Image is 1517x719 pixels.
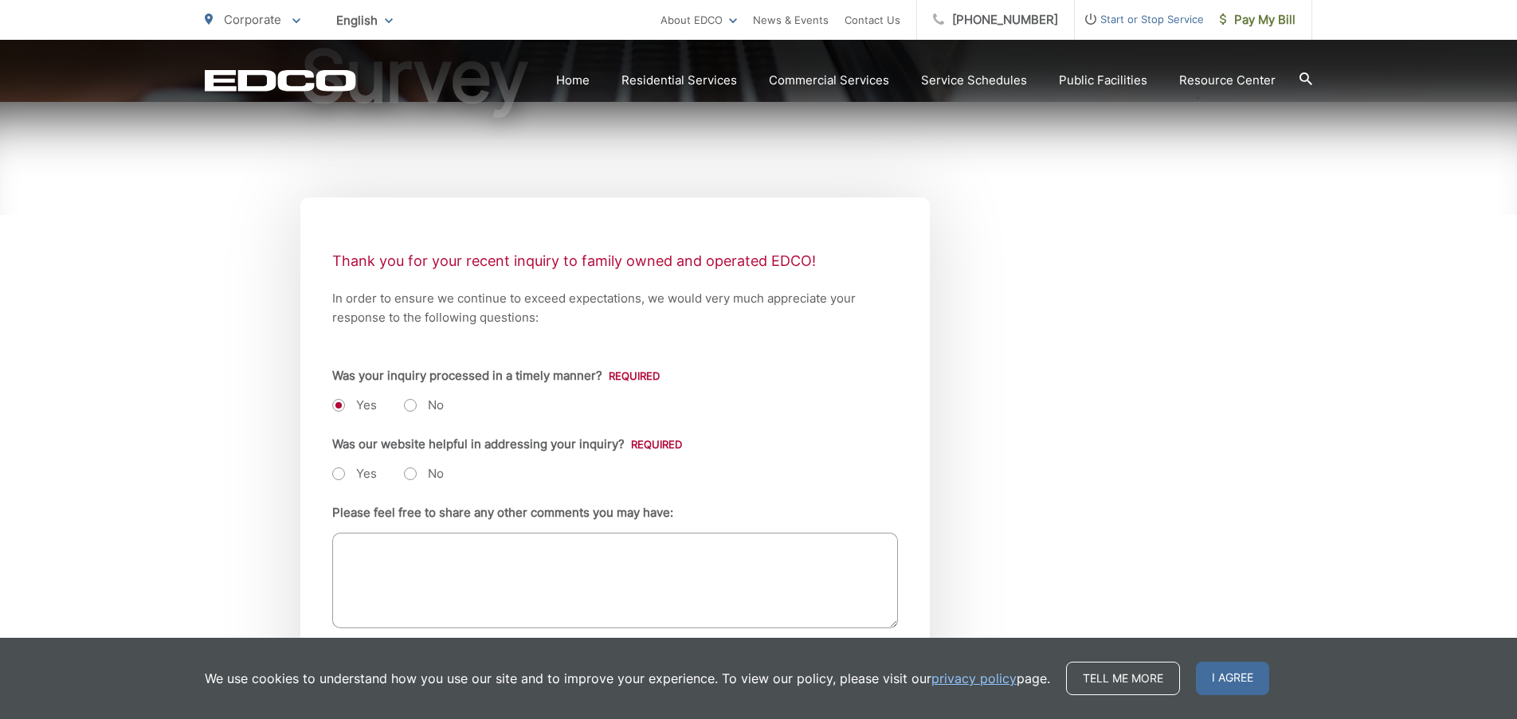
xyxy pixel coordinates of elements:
[1059,71,1147,90] a: Public Facilities
[332,466,377,482] label: Yes
[332,369,660,383] label: Was your inquiry processed in a timely manner?
[1220,10,1296,29] span: Pay My Bill
[753,10,829,29] a: News & Events
[556,71,590,90] a: Home
[661,10,737,29] a: About EDCO
[332,437,682,451] label: Was our website helpful in addressing your inquiry?
[205,69,356,92] a: EDCD logo. Return to the homepage.
[1196,662,1269,695] span: I agree
[224,12,281,27] span: Corporate
[931,669,1017,688] a: privacy policy
[404,466,444,482] label: No
[332,506,673,520] label: Please feel free to share any other comments you may have:
[324,6,405,34] span: English
[332,249,898,273] p: Thank you for your recent inquiry to family owned and operated EDCO!
[205,669,1050,688] p: We use cookies to understand how you use our site and to improve your experience. To view our pol...
[769,71,889,90] a: Commercial Services
[404,397,444,413] label: No
[921,71,1027,90] a: Service Schedules
[1179,71,1276,90] a: Resource Center
[332,397,377,413] label: Yes
[621,71,737,90] a: Residential Services
[845,10,900,29] a: Contact Us
[1066,662,1180,695] a: Tell me more
[332,289,898,327] p: In order to ensure we continue to exceed expectations, we would very much appreciate your respons...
